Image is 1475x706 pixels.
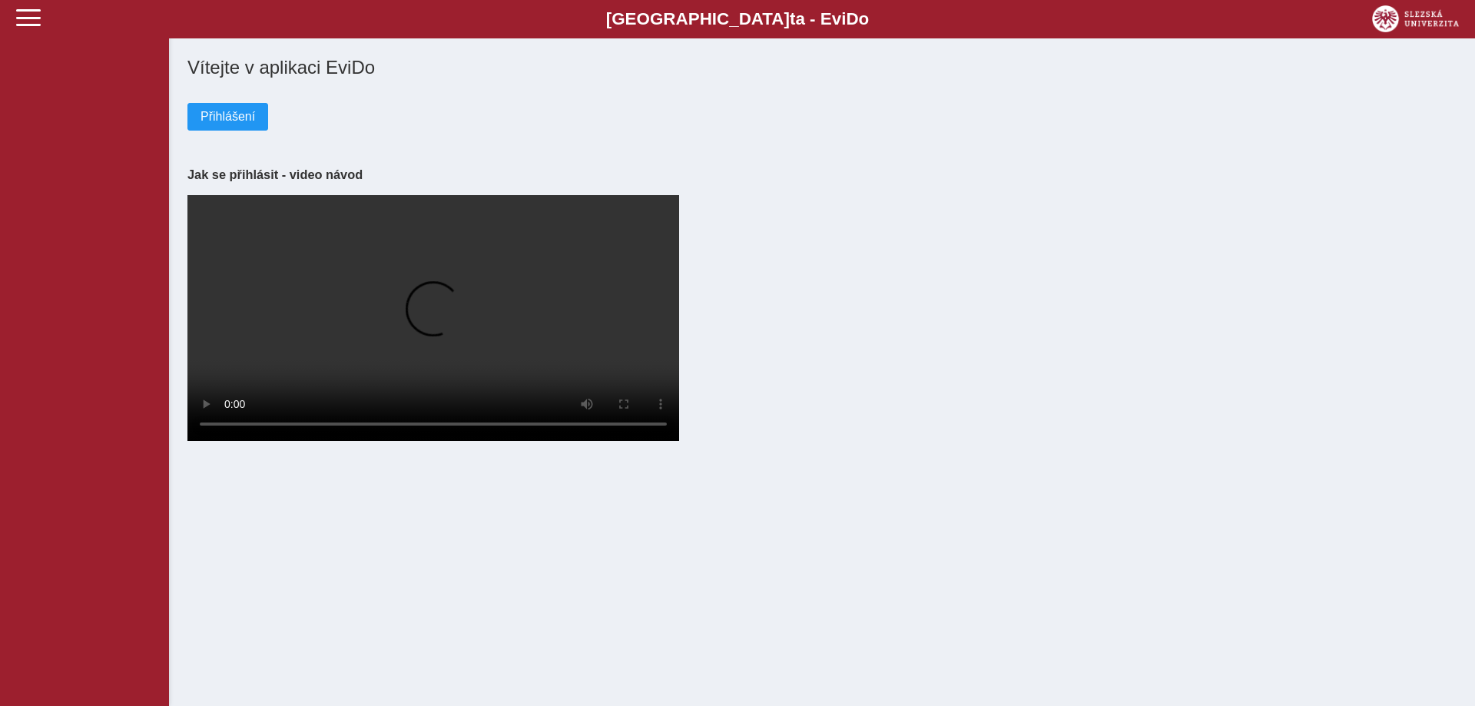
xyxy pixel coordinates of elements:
h1: Vítejte v aplikaci EviDo [187,57,1457,78]
span: o [859,9,870,28]
video: Your browser does not support the video tag. [187,195,679,441]
span: Přihlášení [201,110,255,124]
h3: Jak se přihlásit - video návod [187,167,1457,182]
b: [GEOGRAPHIC_DATA] a - Evi [46,9,1429,29]
button: Přihlášení [187,103,268,131]
img: logo_web_su.png [1372,5,1459,32]
span: D [846,9,858,28]
span: t [790,9,795,28]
